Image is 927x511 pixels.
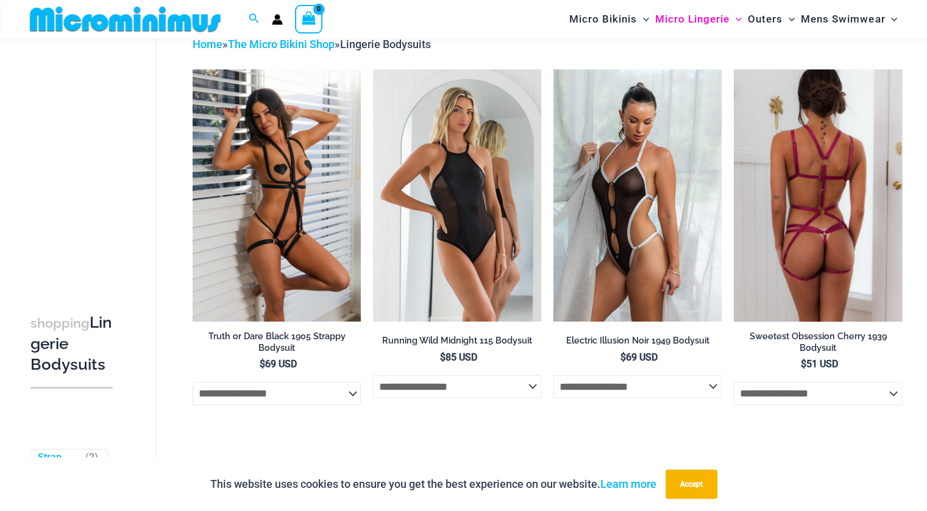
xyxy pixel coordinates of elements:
span: Menu Toggle [730,4,742,35]
span: » » [193,38,431,51]
a: Micro LingerieMenu ToggleMenu Toggle [652,4,745,35]
a: Running Wild Midnight 115 Bodysuit 02Running Wild Midnight 115 Bodysuit 12Running Wild Midnight 1... [373,69,541,322]
img: Running Wild Midnight 115 Bodysuit 02 [373,69,541,322]
span: Lingerie Bodysuits [340,38,431,51]
a: Home [193,38,222,51]
img: Sweetest Obsession Cherry 1129 Bra 6119 Bottom 1939 Bodysuit 10 [734,69,902,322]
span: $ [440,351,446,363]
span: Micro Lingerie [655,4,730,35]
button: Accept [666,470,717,499]
a: Sweetest Obsession Cherry 1939 Bodysuit [734,331,902,358]
iframe: TrustedSite Certified [30,30,140,274]
span: shopping [30,315,90,331]
a: Electric Illusion Noir 1949 Bodysuit [553,335,722,351]
span: Micro Bikinis [569,4,637,35]
a: OutersMenu ToggleMenu Toggle [745,4,798,35]
h2: Sweetest Obsession Cherry 1939 Bodysuit [734,331,902,353]
a: Strap Bodysuits [38,451,80,488]
a: Sweetest Obsession Cherry 1129 Bra 6119 Bottom 1939 Bodysuit 09Sweetest Obsession Cherry 1129 Bra... [734,69,902,322]
h2: Electric Illusion Noir 1949 Bodysuit [553,335,722,347]
h2: Running Wild Midnight 115 Bodysuit [373,335,541,347]
span: 2 [89,451,94,462]
img: MM SHOP LOGO FLAT [25,5,226,33]
a: Mens SwimwearMenu ToggleMenu Toggle [798,4,900,35]
a: Electric Illusion Noir 1949 Bodysuit 03Electric Illusion Noir 1949 Bodysuit 04Electric Illusion N... [553,69,722,322]
h2: Truth or Dare Black 1905 Strappy Bodysuit [193,331,361,353]
a: The Micro Bikini Shop [228,38,335,51]
img: Electric Illusion Noir 1949 Bodysuit 03 [553,69,722,322]
span: Menu Toggle [783,4,795,35]
h3: Lingerie Bodysuits [30,312,113,375]
nav: Site Navigation [564,2,903,37]
a: Truth or Dare Black 1905 Strappy Bodysuit [193,331,361,358]
bdi: 85 USD [440,351,477,363]
a: Micro BikinisMenu ToggleMenu Toggle [566,4,652,35]
a: Search icon link [249,12,260,27]
span: $ [801,358,806,370]
a: Account icon link [272,14,283,25]
span: Mens Swimwear [801,4,885,35]
a: Running Wild Midnight 115 Bodysuit [373,335,541,351]
bdi: 51 USD [801,358,838,370]
span: $ [260,358,265,370]
p: This website uses cookies to ensure you get the best experience on our website. [210,475,656,493]
a: View Shopping Cart, empty [295,5,323,33]
bdi: 69 USD [620,351,658,363]
span: Menu Toggle [637,4,649,35]
bdi: 69 USD [260,358,297,370]
img: Truth or Dare Black 1905 Bodysuit 611 Micro 07 [193,69,361,322]
a: Truth or Dare Black 1905 Bodysuit 611 Micro 07Truth or Dare Black 1905 Bodysuit 611 Micro 05Truth... [193,69,361,322]
span: Menu Toggle [885,4,897,35]
span: $ [620,351,626,363]
span: Outers [748,4,783,35]
a: Learn more [600,478,656,490]
span: ( ) [85,451,98,488]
